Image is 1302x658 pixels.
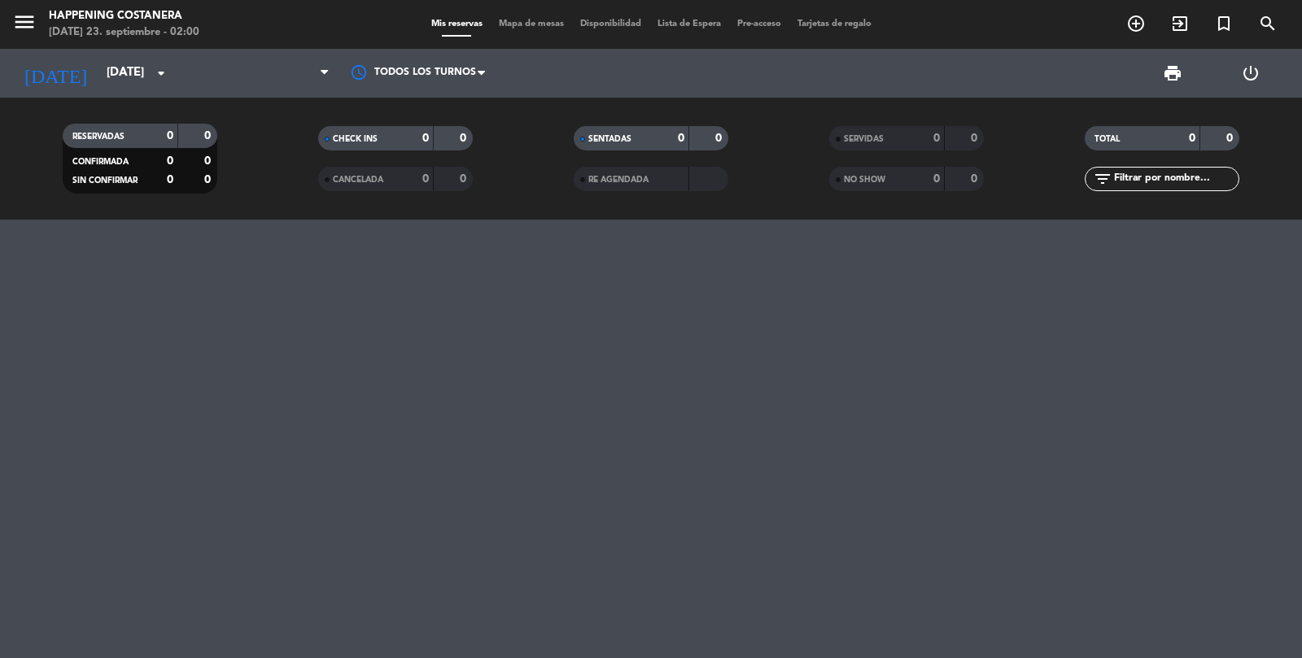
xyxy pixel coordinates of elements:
[422,133,429,144] strong: 0
[588,135,631,143] span: SENTADAS
[844,135,884,143] span: SERVIDAS
[204,130,214,142] strong: 0
[789,20,880,28] span: Tarjetas de regalo
[1093,169,1112,189] i: filter_list
[151,63,171,83] i: arrow_drop_down
[933,173,940,185] strong: 0
[715,133,725,144] strong: 0
[12,55,98,91] i: [DATE]
[12,10,37,34] i: menu
[1163,63,1182,83] span: print
[72,133,125,141] span: RESERVADAS
[971,173,981,185] strong: 0
[49,24,199,41] div: [DATE] 23. septiembre - 02:00
[1112,170,1239,188] input: Filtrar por nombre...
[649,20,729,28] span: Lista de Espera
[204,155,214,167] strong: 0
[572,20,649,28] span: Disponibilidad
[1258,14,1278,33] i: search
[491,20,572,28] span: Mapa de mesas
[167,155,173,167] strong: 0
[422,173,429,185] strong: 0
[423,20,491,28] span: Mis reservas
[678,133,684,144] strong: 0
[1189,133,1195,144] strong: 0
[1094,135,1120,143] span: TOTAL
[1214,14,1234,33] i: turned_in_not
[49,8,199,24] div: Happening Costanera
[588,176,649,184] span: RE AGENDADA
[933,133,940,144] strong: 0
[1170,14,1190,33] i: exit_to_app
[1126,14,1146,33] i: add_circle_outline
[72,176,138,185] span: SIN CONFIRMAR
[167,130,173,142] strong: 0
[167,174,173,185] strong: 0
[460,133,470,144] strong: 0
[460,173,470,185] strong: 0
[333,135,378,143] span: CHECK INS
[729,20,789,28] span: Pre-acceso
[1226,133,1236,144] strong: 0
[1212,49,1290,98] div: LOG OUT
[844,176,885,184] span: NO SHOW
[72,158,129,166] span: CONFIRMADA
[971,133,981,144] strong: 0
[204,174,214,185] strong: 0
[1241,63,1260,83] i: power_settings_new
[333,176,383,184] span: CANCELADA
